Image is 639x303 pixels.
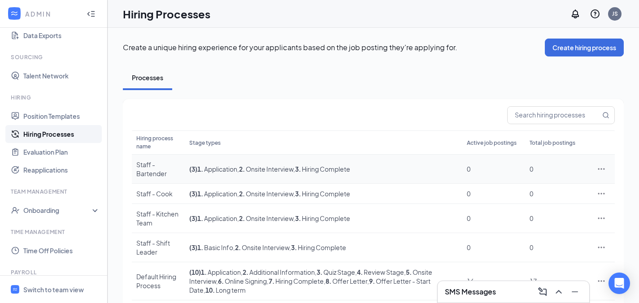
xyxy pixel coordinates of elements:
[136,189,180,198] div: Staff - Cook
[23,206,92,215] div: Onboarding
[237,190,293,198] span: , Onsite Interview
[189,190,197,198] span: ( 3 )
[293,190,350,198] span: , Hiring Complete
[315,268,355,276] span: , Quiz Stage
[23,125,100,143] a: Hiring Processes
[241,268,315,276] span: , Additional Information
[293,214,350,222] span: , Hiring Complete
[136,160,180,178] div: Staff - Bartender
[204,286,246,294] span: , Long term
[87,9,96,18] svg: Collapse
[569,286,580,297] svg: Minimize
[291,243,297,251] b: 3 .
[10,9,19,18] svg: WorkstreamLogo
[23,107,100,125] a: Position Templates
[553,286,564,297] svg: ChevronUp
[535,285,550,299] button: ComposeMessage
[467,277,474,285] span: 16
[197,165,237,173] span: Application
[201,268,241,276] span: Application
[23,285,84,294] div: Switch to team view
[189,243,197,251] span: ( 3 )
[11,206,20,215] svg: UserCheck
[597,164,606,173] svg: Ellipses
[289,243,346,251] span: , Hiring Complete
[197,165,203,173] b: 1 .
[216,277,267,285] span: , Online Signing
[235,243,241,251] b: 2 .
[369,277,375,285] b: 9 .
[597,243,606,252] svg: Ellipses
[239,190,245,198] b: 2 .
[467,190,470,198] span: 0
[467,214,470,222] span: 0
[355,268,404,276] span: , Review Stage
[197,214,203,222] b: 1 .
[590,9,600,19] svg: QuestionInfo
[201,268,207,276] b: 1 .
[197,190,237,198] span: Application
[239,214,245,222] b: 2 .
[23,242,100,260] a: Time Off Policies
[197,243,233,251] span: Basic Info
[525,130,588,155] th: Total job postings
[132,73,163,82] div: Processes
[197,214,237,222] span: Application
[11,188,98,195] div: Team Management
[552,285,566,299] button: ChevronUp
[205,286,215,294] b: 10 .
[317,268,322,276] b: 3 .
[295,165,301,173] b: 3 .
[136,209,180,227] div: Staff - Kitchen Team
[237,165,293,173] span: , Onsite Interview
[23,143,100,161] a: Evaluation Plan
[218,277,224,285] b: 6 .
[467,243,470,251] span: 0
[293,165,350,173] span: , Hiring Complete
[11,94,98,101] div: Hiring
[197,243,203,251] b: 1 .
[185,130,462,155] th: Stage types
[189,214,197,222] span: ( 3 )
[136,238,180,256] div: Staff - Shift Leader
[12,286,18,292] svg: WorkstreamLogo
[295,190,301,198] b: 3 .
[189,268,201,276] span: ( 10 )
[267,277,324,285] span: , Hiring Complete
[136,272,180,290] div: Default Hiring Process
[530,277,583,286] div: 17
[530,243,583,252] div: 0
[233,243,289,251] span: , Onsite Interview
[530,164,583,173] div: 0
[609,273,630,294] div: Open Intercom Messenger
[406,268,412,276] b: 5 .
[597,277,606,286] svg: Ellipses
[467,165,470,173] span: 0
[462,130,525,155] th: Active job postings
[239,165,245,173] b: 2 .
[243,268,248,276] b: 2 .
[25,9,78,18] div: ADMIN
[602,112,609,119] svg: MagnifyingGlass
[357,268,363,276] b: 4 .
[123,6,210,22] h1: Hiring Processes
[197,190,203,198] b: 1 .
[23,161,100,179] a: Reapplications
[189,165,197,173] span: ( 3 )
[237,214,293,222] span: , Onsite Interview
[530,214,583,223] div: 0
[326,277,331,285] b: 8 .
[597,214,606,223] svg: Ellipses
[11,228,98,236] div: Time Management
[530,189,583,198] div: 0
[445,287,496,297] h3: SMS Messages
[612,10,618,17] div: JS
[23,26,100,44] a: Data Exports
[537,286,548,297] svg: ComposeMessage
[324,277,367,285] span: , Offer Letter
[123,43,545,52] p: Create a unique hiring experience for your applicants based on the job posting they're applying for.
[545,39,624,56] button: Create hiring process
[269,277,274,285] b: 7 .
[597,189,606,198] svg: Ellipses
[508,107,600,124] input: Search hiring processes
